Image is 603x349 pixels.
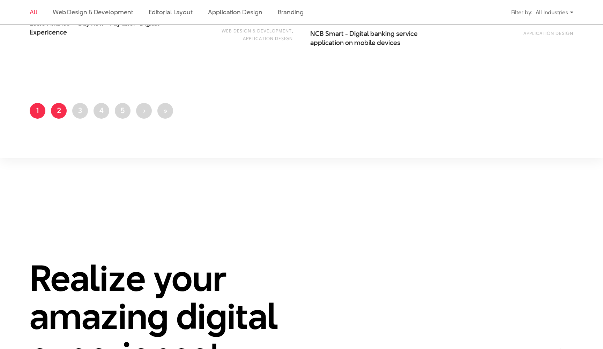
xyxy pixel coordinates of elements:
[72,103,88,119] a: 3
[310,38,400,47] span: application on mobile devices
[222,28,292,34] a: Web Design & Development
[53,8,133,16] a: Web Design & Development
[115,103,131,119] a: 5
[30,8,37,16] a: All
[51,103,67,119] a: 2
[163,105,167,116] span: »
[30,28,67,37] span: Expericence
[149,8,193,16] a: Editorial Layout
[536,6,573,18] div: All Industries
[143,105,146,116] span: ›
[187,19,293,42] div: , ,
[243,35,293,42] a: Application Design
[278,8,304,16] a: Branding
[30,19,169,36] a: Lotte Finance - “Buy now - Pay later” DigitalExpericence
[523,30,573,36] a: Application Design
[511,6,532,18] div: Filter by:
[94,103,109,119] a: 4
[310,29,450,47] a: NCB Smart - Digital banking serviceapplication on mobile devices
[30,19,169,36] span: Lotte Finance - “Buy now - Pay later” Digital
[208,8,262,16] a: Application Design
[310,29,450,47] span: NCB Smart - Digital banking service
